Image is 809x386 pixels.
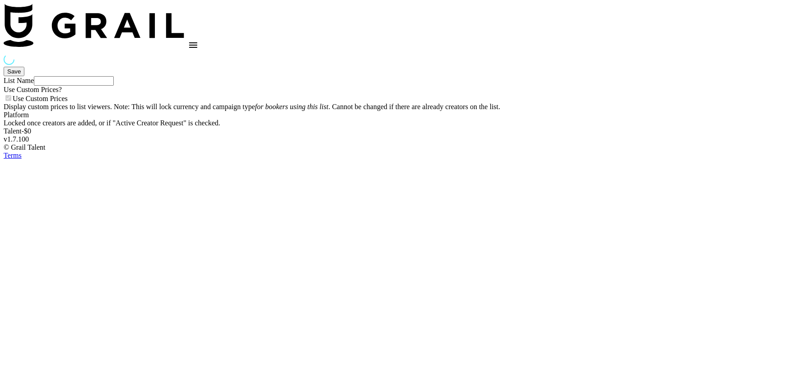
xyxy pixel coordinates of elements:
[13,95,68,102] span: Use Custom Prices
[4,77,34,84] label: List Name
[4,127,31,135] label: Talent - $ 0
[4,135,805,143] div: v 1.7.100
[4,103,805,111] div: Display custom prices to list viewers. Note: This will lock currency and campaign type . Cannot b...
[4,67,24,76] button: Save
[4,143,805,152] div: © Grail Talent
[184,36,202,54] button: open drawer
[4,4,184,47] img: Grail Talent
[255,103,329,110] em: for bookers using this list
[4,86,62,93] label: Use Custom Prices?
[4,111,29,119] label: Platform
[4,119,805,127] div: Locked once creators are added, or if "Active Creator Request" is checked.
[4,152,22,159] a: Terms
